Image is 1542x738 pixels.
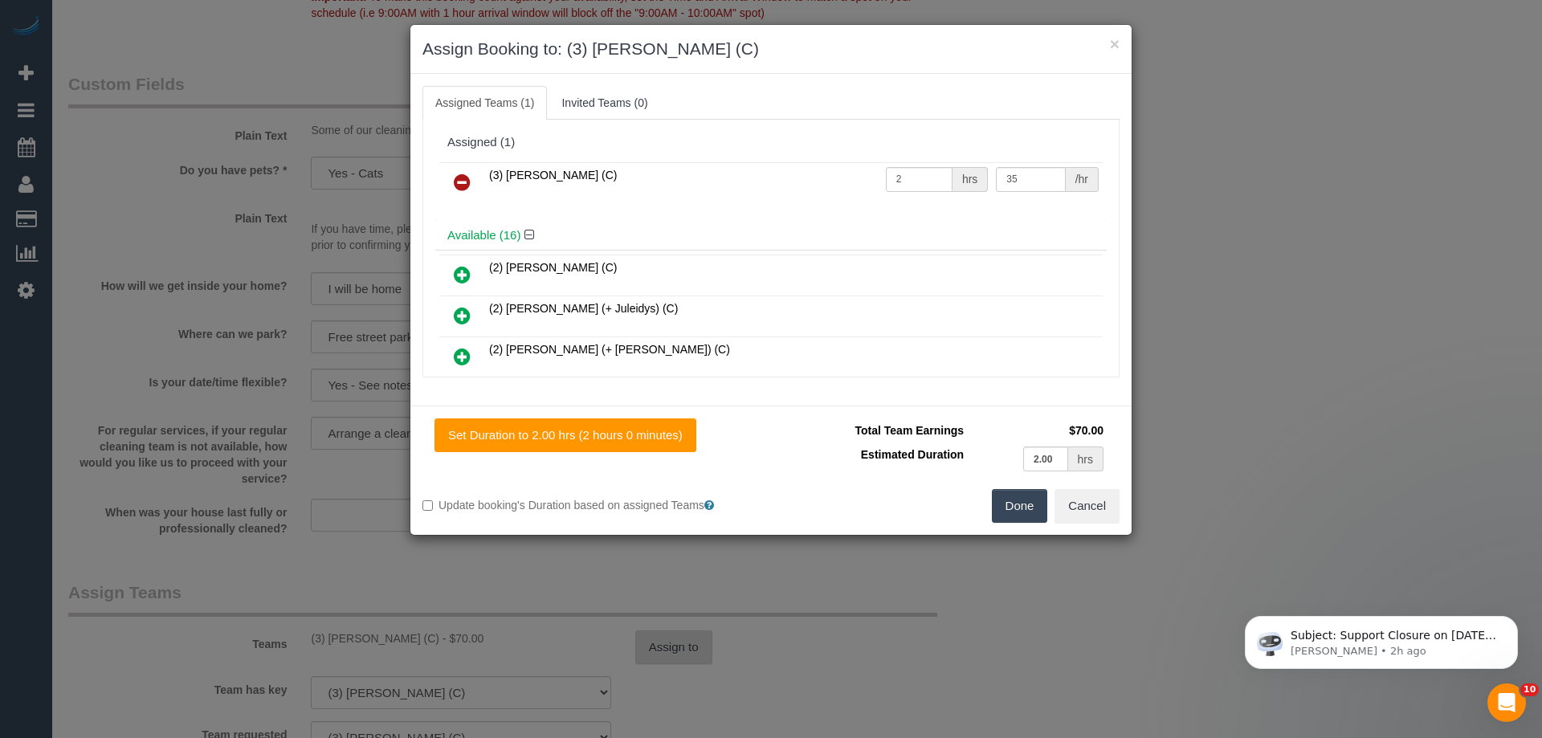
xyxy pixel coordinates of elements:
[422,86,547,120] a: Assigned Teams (1)
[861,448,964,461] span: Estimated Duration
[1221,582,1542,695] iframe: Intercom notifications message
[1068,446,1103,471] div: hrs
[447,229,1095,243] h4: Available (16)
[489,261,617,274] span: (2) [PERSON_NAME] (C)
[1520,683,1539,696] span: 10
[422,500,433,511] input: Update booking's Duration based on assigned Teams
[1066,167,1099,192] div: /hr
[1487,683,1526,722] iframe: Intercom live chat
[1055,489,1120,523] button: Cancel
[434,418,696,452] button: Set Duration to 2.00 hrs (2 hours 0 minutes)
[489,169,617,181] span: (3) [PERSON_NAME] (C)
[549,86,660,120] a: Invited Teams (0)
[1110,35,1120,52] button: ×
[422,37,1120,61] h3: Assign Booking to: (3) [PERSON_NAME] (C)
[783,418,968,442] td: Total Team Earnings
[953,167,988,192] div: hrs
[489,343,730,356] span: (2) [PERSON_NAME] (+ [PERSON_NAME]) (C)
[422,497,759,513] label: Update booking's Duration based on assigned Teams
[992,489,1048,523] button: Done
[968,418,1108,442] td: $70.00
[447,136,1095,149] div: Assigned (1)
[489,302,678,315] span: (2) [PERSON_NAME] (+ Juleidys) (C)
